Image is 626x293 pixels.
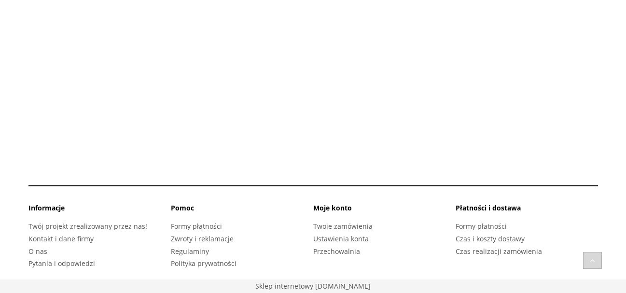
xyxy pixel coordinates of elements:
[171,203,313,220] li: Pomoc
[28,259,95,268] a: Pytania i odpowiedzi
[313,234,369,243] a: Ustawienia konta
[171,259,236,268] a: Polityka prywatności
[456,203,598,220] li: Płatności i dostawa
[456,247,542,256] a: Czas realizacji zamówienia
[313,247,360,256] a: Przechowalnia
[456,222,507,231] a: Formy płatności
[28,203,171,220] li: Informacje
[171,234,234,243] a: Zwroty i reklamacje
[456,234,525,243] a: Czas i koszty dostawy
[28,234,94,243] a: Kontakt i dane firmy
[171,247,209,256] a: Regulaminy
[313,203,456,220] li: Moje konto
[28,247,47,256] a: O nas
[171,222,222,231] a: Formy płatności
[313,222,373,231] a: Twoje zamówienia
[255,281,371,291] a: Sklep stworzony na platformie Shoper. Przejdź do strony shoper.pl - otwiera się w nowej karcie
[28,222,147,231] a: Twój projekt zrealizowany przez nas!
